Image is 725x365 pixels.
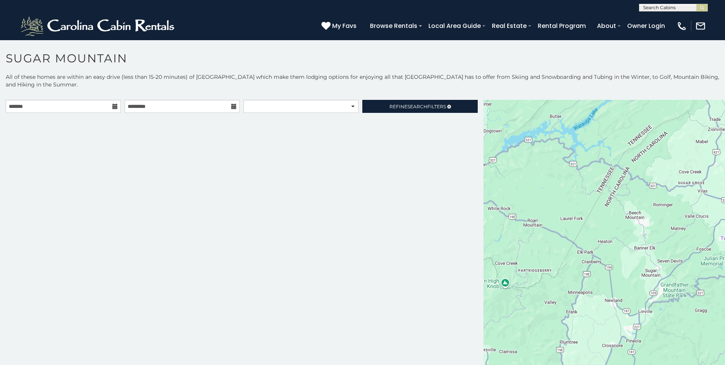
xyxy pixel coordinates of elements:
span: Search [407,104,427,109]
span: My Favs [332,21,357,31]
a: Local Area Guide [425,19,485,33]
a: My Favs [321,21,358,31]
a: RefineSearchFilters [362,100,477,113]
a: Real Estate [488,19,530,33]
a: Browse Rentals [366,19,421,33]
a: About [593,19,620,33]
a: Owner Login [623,19,669,33]
span: Refine Filters [389,104,446,109]
img: phone-regular-white.png [676,21,687,31]
a: Rental Program [534,19,590,33]
img: White-1-2.png [19,15,178,37]
img: mail-regular-white.png [695,21,706,31]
